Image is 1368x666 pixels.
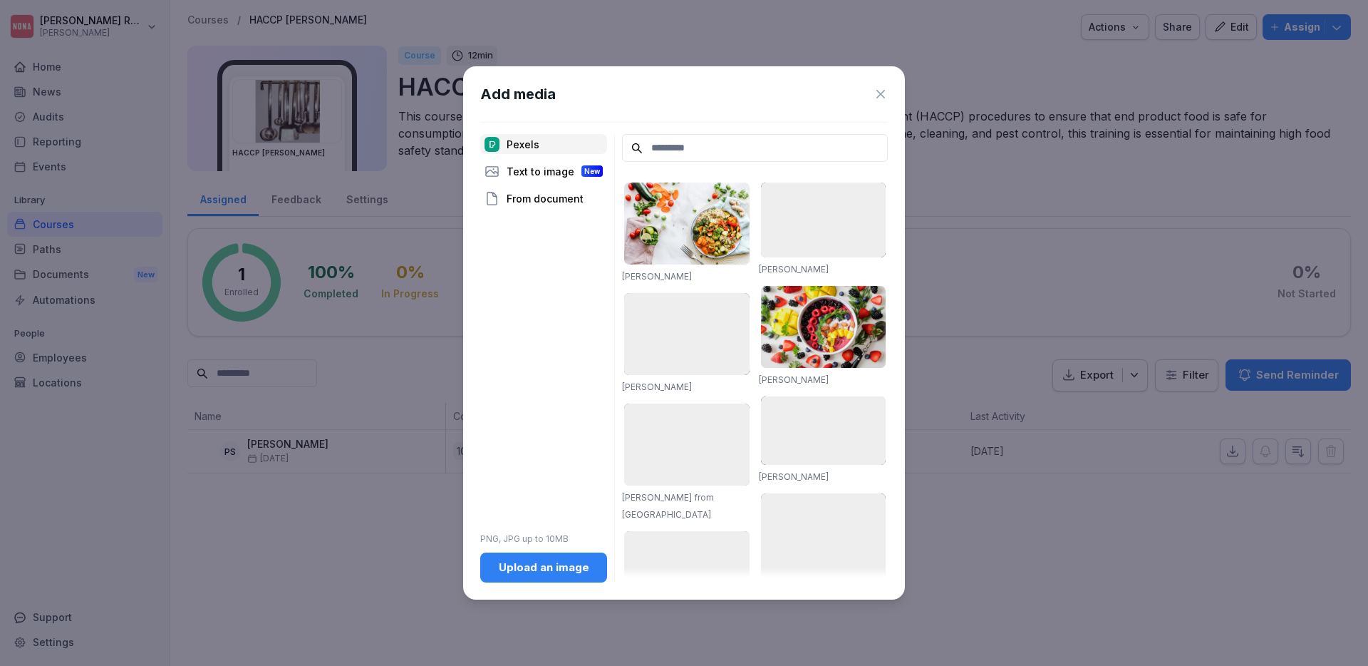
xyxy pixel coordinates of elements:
div: From document [480,188,607,208]
button: Upload an image [480,553,607,583]
img: pexels.png [484,137,499,152]
a: [PERSON_NAME] [622,381,692,392]
a: [PERSON_NAME] from [GEOGRAPHIC_DATA] [622,492,714,520]
a: [PERSON_NAME] [759,264,829,275]
a: [PERSON_NAME] [759,374,829,385]
img: pexels-photo-1640777.jpeg [624,183,750,265]
img: pexels-photo-1099680.jpeg [761,286,886,368]
div: Text to image [480,161,607,181]
div: Upload an image [492,560,596,575]
h1: Add media [480,83,556,105]
a: [PERSON_NAME] [759,471,829,482]
div: New [581,165,603,177]
div: Pexels [480,134,607,154]
p: PNG, JPG up to 10MB [480,533,607,545]
a: [PERSON_NAME] [622,271,692,282]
